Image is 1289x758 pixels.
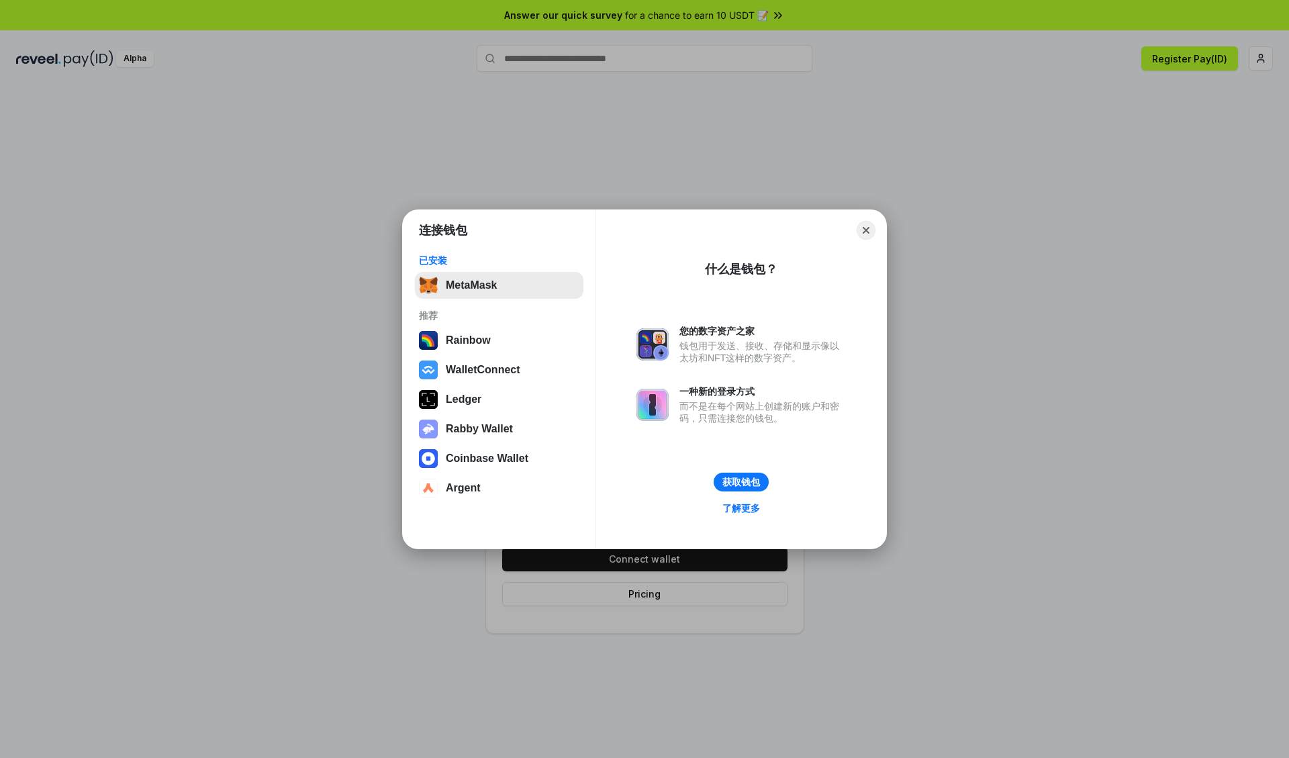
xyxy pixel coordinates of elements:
[722,476,760,488] div: 获取钱包
[714,500,768,517] a: 了解更多
[415,445,583,472] button: Coinbase Wallet
[415,386,583,413] button: Ledger
[722,502,760,514] div: 了解更多
[419,331,438,350] img: svg+xml,%3Csvg%20width%3D%22120%22%20height%3D%22120%22%20viewBox%3D%220%200%20120%20120%22%20fil...
[446,364,520,376] div: WalletConnect
[415,272,583,299] button: MetaMask
[419,276,438,295] img: svg+xml,%3Csvg%20fill%3D%22none%22%20height%3D%2233%22%20viewBox%3D%220%200%2035%2033%22%20width%...
[636,389,669,421] img: svg+xml,%3Csvg%20xmlns%3D%22http%3A%2F%2Fwww.w3.org%2F2000%2Fsvg%22%20fill%3D%22none%22%20viewBox...
[679,340,846,364] div: 钱包用于发送、接收、存储和显示像以太坊和NFT这样的数字资产。
[419,479,438,498] img: svg+xml,%3Csvg%20width%3D%2228%22%20height%3D%2228%22%20viewBox%3D%220%200%2028%2028%22%20fill%3D...
[419,361,438,379] img: svg+xml,%3Csvg%20width%3D%2228%22%20height%3D%2228%22%20viewBox%3D%220%200%2028%2028%22%20fill%3D...
[415,327,583,354] button: Rainbow
[419,420,438,438] img: svg+xml,%3Csvg%20xmlns%3D%22http%3A%2F%2Fwww.w3.org%2F2000%2Fsvg%22%20fill%3D%22none%22%20viewBox...
[679,385,846,397] div: 一种新的登录方式
[419,310,579,322] div: 推荐
[714,473,769,491] button: 获取钱包
[419,254,579,267] div: 已安装
[446,423,513,435] div: Rabby Wallet
[419,222,467,238] h1: 连接钱包
[446,334,491,346] div: Rainbow
[705,261,777,277] div: 什么是钱包？
[415,475,583,502] button: Argent
[415,416,583,442] button: Rabby Wallet
[415,357,583,383] button: WalletConnect
[446,482,481,494] div: Argent
[857,221,875,240] button: Close
[636,328,669,361] img: svg+xml,%3Csvg%20xmlns%3D%22http%3A%2F%2Fwww.w3.org%2F2000%2Fsvg%22%20fill%3D%22none%22%20viewBox...
[679,325,846,337] div: 您的数字资产之家
[679,400,846,424] div: 而不是在每个网站上创建新的账户和密码，只需连接您的钱包。
[419,449,438,468] img: svg+xml,%3Csvg%20width%3D%2228%22%20height%3D%2228%22%20viewBox%3D%220%200%2028%2028%22%20fill%3D...
[446,279,497,291] div: MetaMask
[419,390,438,409] img: svg+xml,%3Csvg%20xmlns%3D%22http%3A%2F%2Fwww.w3.org%2F2000%2Fsvg%22%20width%3D%2228%22%20height%3...
[446,453,528,465] div: Coinbase Wallet
[446,393,481,406] div: Ledger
